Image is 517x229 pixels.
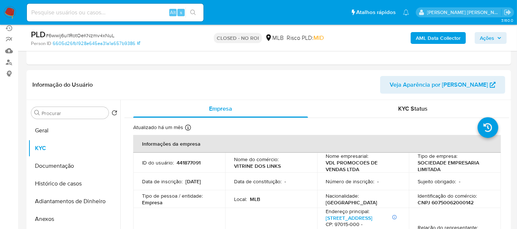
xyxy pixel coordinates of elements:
[399,104,428,113] span: KYC Status
[111,110,117,118] button: Retornar ao pedido padrão
[234,163,281,169] p: VITRINE DOS LINKS
[234,178,281,185] p: Data de constituição :
[133,124,183,131] p: Atualizado há um mês
[142,159,174,166] p: ID do usuário :
[214,33,262,43] p: CLOSED - NO ROI
[31,40,51,47] b: Person ID
[411,32,466,44] button: AML Data Collector
[133,135,501,153] th: Informações da empresa
[234,196,247,202] p: Local :
[416,32,461,44] b: AML Data Collector
[250,196,260,202] p: MLB
[46,32,114,39] span: # 6wwij6ul1RotOeKNzmv4xNuL
[185,178,201,185] p: [DATE]
[209,104,232,113] span: Empresa
[28,157,120,175] button: Documentação
[28,175,120,192] button: Histórico de casos
[418,159,489,173] p: SOCIEDADE EMPRESARIA LIMITADA
[480,32,494,44] span: Ações
[28,139,120,157] button: KYC
[314,34,324,42] span: MID
[28,210,120,228] button: Anexos
[403,9,409,15] a: Notificações
[287,34,324,42] span: Risco PLD:
[390,76,488,94] span: Veja Aparência por [PERSON_NAME]
[427,9,502,16] p: luciana.joia@mercadopago.com.br
[234,156,279,163] p: Nome do comércio :
[326,214,373,222] a: [STREET_ADDRESS]
[475,32,507,44] button: Ações
[31,28,46,40] b: PLD
[380,76,505,94] button: Veja Aparência por [PERSON_NAME]
[177,159,201,166] p: 441877091
[32,81,93,89] h1: Informação do Usuário
[501,17,513,23] span: 3.160.0
[378,178,379,185] p: -
[142,178,183,185] p: Data de inscrição :
[53,40,140,47] a: 6605d26fb1928e645ea31a1a657b9386
[284,178,286,185] p: -
[28,122,120,139] button: Geral
[185,7,201,18] button: search-icon
[326,159,397,173] p: VDL PROMOCOES DE VENDAS LTDA
[418,192,477,199] p: Identificação do comércio :
[418,153,457,159] p: Tipo de empresa :
[142,192,203,199] p: Tipo de pessoa / entidade :
[142,199,163,206] p: Empresa
[326,208,370,215] p: Endereço principal :
[27,8,203,17] input: Pesquise usuários ou casos...
[42,110,106,117] input: Procurar
[418,178,456,185] p: Sujeito obrigado :
[326,178,375,185] p: Número de inscrição :
[326,199,378,206] p: [GEOGRAPHIC_DATA]
[504,8,511,16] a: Sair
[418,199,474,206] p: CNPJ 60750062000142
[326,153,369,159] p: Nome empresarial :
[326,192,359,199] p: Nacionalidade :
[265,34,284,42] div: MLB
[180,9,182,16] span: s
[34,110,40,116] button: Procurar
[170,9,176,16] span: Alt
[459,178,460,185] p: -
[356,8,396,16] span: Atalhos rápidos
[28,192,120,210] button: Adiantamentos de Dinheiro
